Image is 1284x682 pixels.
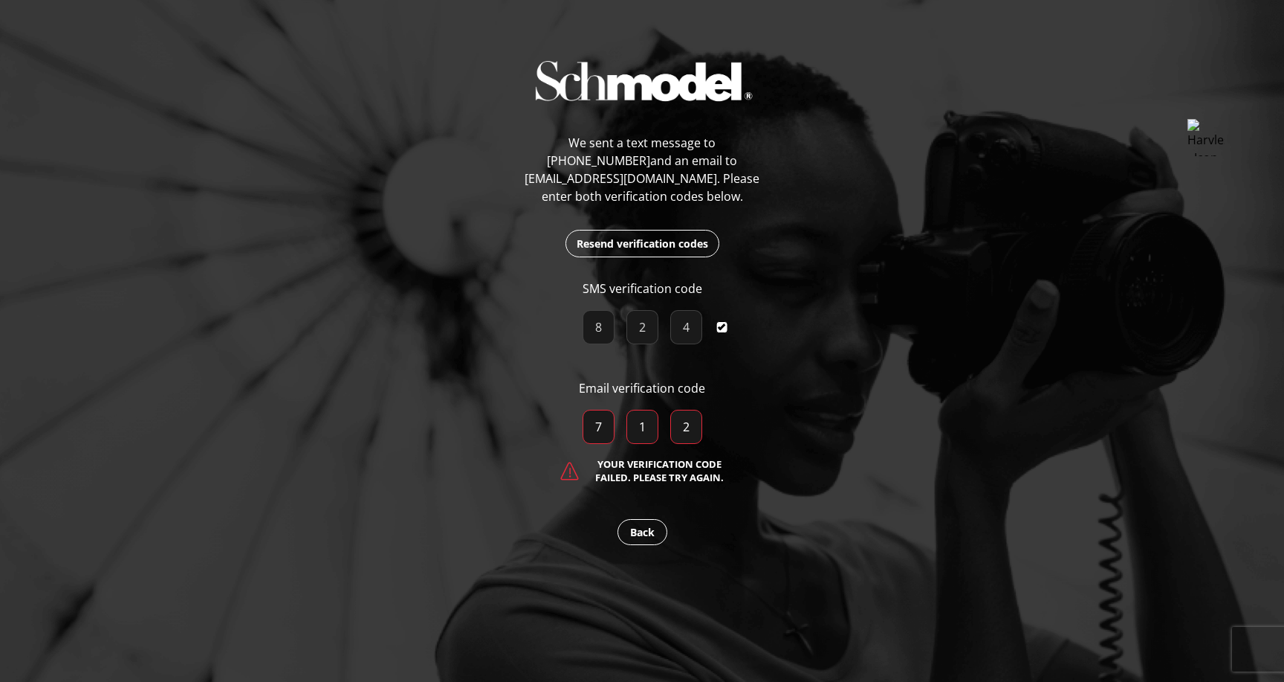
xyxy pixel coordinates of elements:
p: Email verification code [523,379,761,397]
p: Your verification code failed. Please try again. [594,457,724,484]
p: SMS verification code [523,280,761,297]
button: Resend verification codes [565,230,719,257]
img: img [523,52,761,109]
button: Back [617,519,667,545]
p: We sent a text message to [PHONE_NUMBER] and an email to [EMAIL_ADDRESS][DOMAIN_NAME] . Please en... [523,134,761,205]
